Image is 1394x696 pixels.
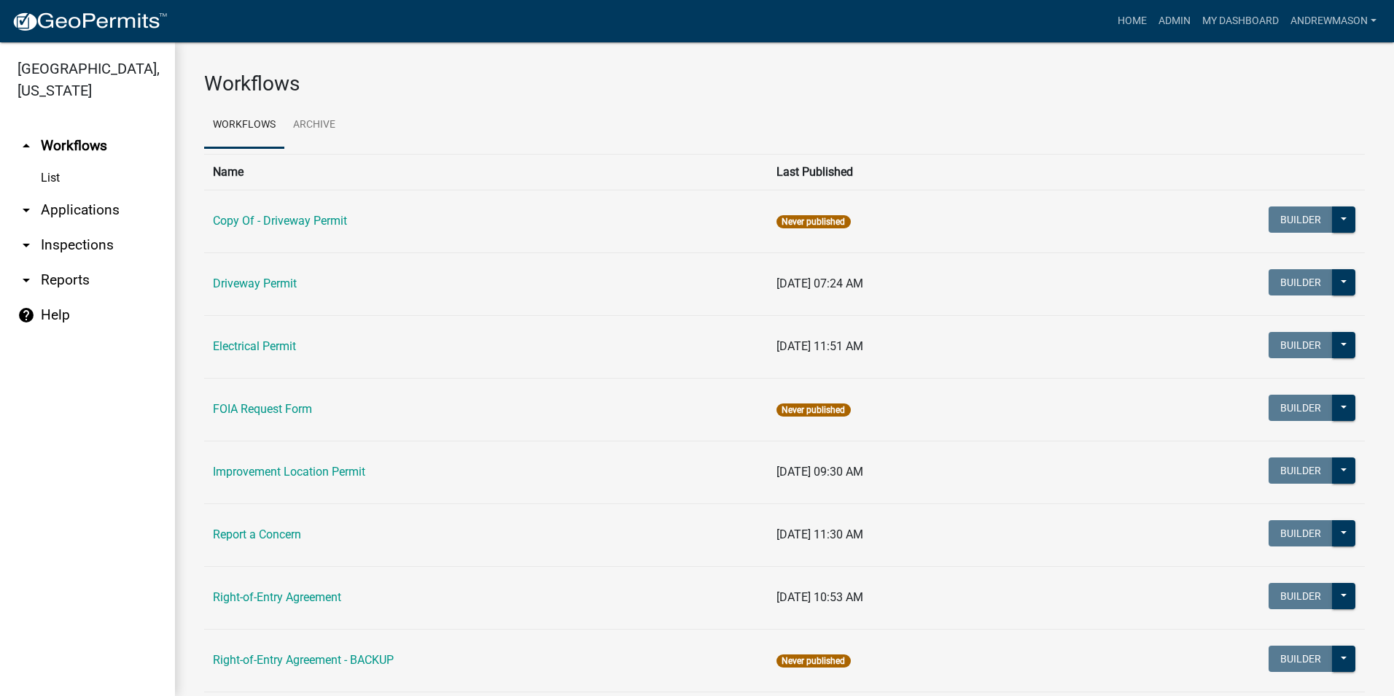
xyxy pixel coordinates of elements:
a: Right-of-Entry Agreement - BACKUP [213,653,394,667]
a: Home [1112,7,1153,35]
button: Builder [1269,583,1333,609]
a: Electrical Permit [213,339,296,353]
a: Right-of-Entry Agreement [213,590,341,604]
a: My Dashboard [1196,7,1285,35]
h3: Workflows [204,71,1365,96]
span: [DATE] 11:51 AM [776,339,863,353]
span: Never published [776,654,850,668]
span: Never published [776,403,850,417]
span: [DATE] 07:24 AM [776,277,863,290]
i: arrow_drop_down [17,236,35,254]
a: FOIA Request Form [213,402,312,416]
a: Archive [284,102,344,149]
span: [DATE] 09:30 AM [776,465,863,479]
button: Builder [1269,332,1333,358]
i: arrow_drop_down [17,271,35,289]
button: Builder [1269,457,1333,484]
button: Builder [1269,395,1333,421]
a: Copy Of - Driveway Permit [213,214,347,228]
th: Last Published [768,154,1064,190]
button: Builder [1269,206,1333,233]
a: Report a Concern [213,527,301,541]
a: Driveway Permit [213,277,297,290]
button: Builder [1269,646,1333,672]
span: [DATE] 10:53 AM [776,590,863,604]
i: help [17,306,35,324]
a: Improvement Location Permit [213,465,365,479]
i: arrow_drop_down [17,201,35,219]
button: Builder [1269,520,1333,546]
button: Builder [1269,269,1333,295]
a: Workflows [204,102,284,149]
i: arrow_drop_up [17,137,35,155]
span: Never published [776,215,850,228]
th: Name [204,154,768,190]
a: AndrewMason [1285,7,1382,35]
span: [DATE] 11:30 AM [776,527,863,541]
a: Admin [1153,7,1196,35]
